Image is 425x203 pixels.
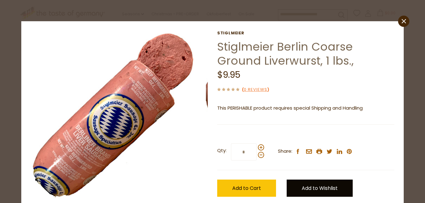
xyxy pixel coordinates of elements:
a: Stiglmeier Berlin Coarse Ground Liverwurst, 1 lbs., [217,39,354,69]
button: Add to Cart [217,180,276,197]
span: Share: [278,147,292,155]
input: Qty: [231,143,257,161]
a: 0 Reviews [244,87,267,93]
span: $9.95 [217,69,240,81]
span: Add to Cart [232,185,261,192]
strong: Qty: [217,147,227,155]
li: We will ship this product in heat-protective packaging and ice. [223,117,395,125]
span: ( ) [242,87,269,92]
a: Stiglmeier [217,31,394,36]
a: Add to Wishlist [287,180,353,197]
p: This PERISHABLE product requires special Shipping and Handling [217,104,394,112]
